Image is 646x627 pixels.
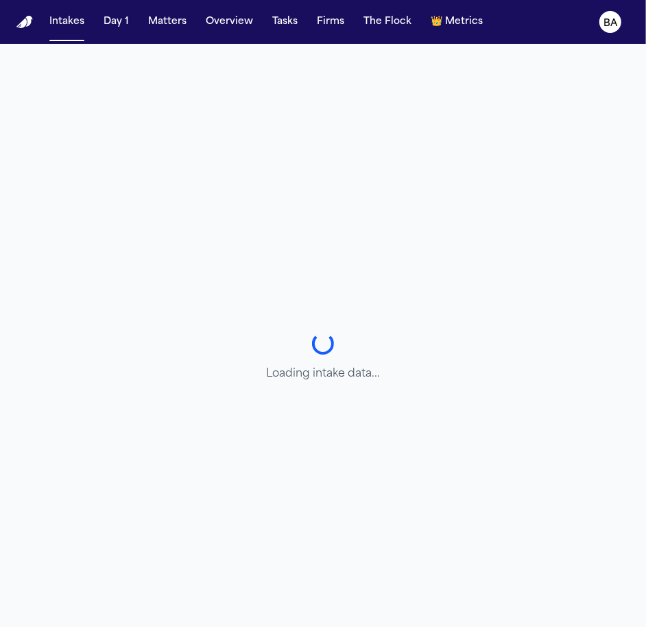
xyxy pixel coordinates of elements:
[200,10,259,34] button: Overview
[143,10,192,34] button: Matters
[267,10,303,34] button: Tasks
[98,10,134,34] button: Day 1
[16,16,33,29] img: Finch Logo
[311,10,350,34] button: Firms
[425,10,488,34] button: crownMetrics
[266,366,380,382] p: Loading intake data...
[44,10,90,34] button: Intakes
[358,10,417,34] button: The Flock
[16,16,33,29] a: Home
